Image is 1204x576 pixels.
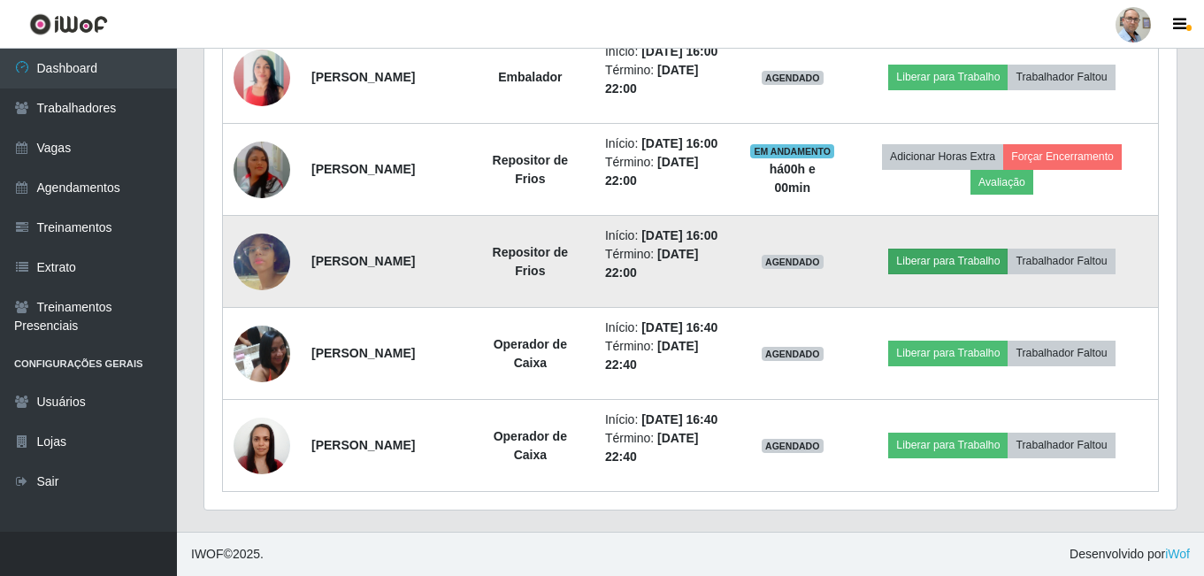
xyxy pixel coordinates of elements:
li: Início: [605,227,729,245]
img: 1626269852710.jpeg [234,408,290,483]
li: Término: [605,245,729,282]
button: Trabalhador Faltou [1008,65,1115,89]
span: AGENDADO [762,255,824,269]
li: Início: [605,411,729,429]
span: AGENDADO [762,71,824,85]
span: AGENDADO [762,439,824,453]
span: IWOF [191,547,224,561]
strong: [PERSON_NAME] [311,254,415,268]
li: Término: [605,61,729,98]
button: Liberar para Trabalho [888,249,1008,273]
time: [DATE] 16:40 [641,320,717,334]
a: iWof [1165,547,1190,561]
span: © 2025 . [191,545,264,564]
img: 1685835245647.jpeg [234,137,290,203]
li: Término: [605,429,729,466]
span: Desenvolvido por [1070,545,1190,564]
button: Trabalhador Faltou [1008,249,1115,273]
button: Forçar Encerramento [1003,144,1122,169]
li: Término: [605,337,729,374]
span: EM ANDAMENTO [750,144,834,158]
li: Início: [605,42,729,61]
button: Trabalhador Faltou [1008,341,1115,365]
li: Término: [605,153,729,190]
strong: [PERSON_NAME] [311,346,415,360]
button: Avaliação [970,170,1033,195]
button: Trabalhador Faltou [1008,433,1115,457]
li: Início: [605,319,729,337]
strong: Operador de Caixa [494,429,567,462]
button: Liberar para Trabalho [888,65,1008,89]
time: [DATE] 16:00 [641,44,717,58]
strong: Embalador [498,70,562,84]
strong: Repositor de Frios [493,245,569,278]
strong: há 00 h e 00 min [770,162,816,195]
img: 1736193736674.jpeg [234,211,290,312]
img: 1716827942776.jpeg [234,316,290,391]
button: Liberar para Trabalho [888,341,1008,365]
button: Adicionar Horas Extra [882,144,1003,169]
img: 1751638770448.jpeg [234,27,290,128]
strong: Repositor de Frios [493,153,569,186]
button: Liberar para Trabalho [888,433,1008,457]
strong: [PERSON_NAME] [311,70,415,84]
time: [DATE] 16:00 [641,136,717,150]
time: [DATE] 16:00 [641,228,717,242]
strong: [PERSON_NAME] [311,162,415,176]
li: Início: [605,134,729,153]
strong: [PERSON_NAME] [311,438,415,452]
time: [DATE] 16:40 [641,412,717,426]
img: CoreUI Logo [29,13,108,35]
span: AGENDADO [762,347,824,361]
strong: Operador de Caixa [494,337,567,370]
